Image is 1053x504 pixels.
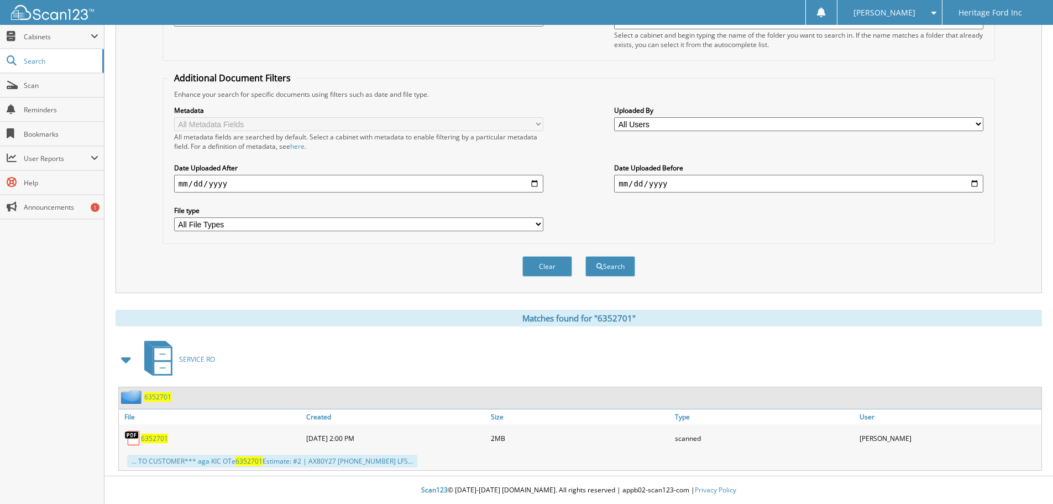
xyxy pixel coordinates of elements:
[141,434,168,443] a: 6352701
[614,163,983,173] label: Date Uploaded Before
[11,5,94,20] img: scan123-logo-white.svg
[104,477,1053,504] div: © [DATE]-[DATE] [DOMAIN_NAME]. All rights reserved | appb02-scan123-com |
[174,175,543,193] input: start
[303,409,488,424] a: Created
[672,427,857,449] div: scanned
[24,105,98,115] span: Reminders
[24,81,98,90] span: Scan
[121,390,144,404] img: folder2.png
[174,106,543,115] label: Metadata
[614,30,983,49] div: Select a cabinet and begin typing the name of the folder you want to search in. If the name match...
[138,337,215,381] a: SERVICE RO
[303,427,488,449] div: [DATE] 2:00 PM
[124,430,141,446] img: PDF.png
[24,202,98,212] span: Announcements
[24,32,91,41] span: Cabinets
[614,175,983,193] input: end
[958,9,1022,16] span: Heritage Ford Inc
[179,355,215,364] span: SERVICE RO
[585,256,635,277] button: Search
[144,392,171,402] a: 6352701
[614,106,983,115] label: Uploaded By
[522,256,572,277] button: Clear
[290,142,305,151] a: here
[169,90,989,99] div: Enhance your search for specific documents using filters such as date and file type.
[235,456,263,466] span: 6352701
[174,132,543,151] div: All metadata fields are searched by default. Select a cabinet with metadata to enable filtering b...
[127,455,417,467] div: ... TO CUSTOMER*** aga KIC OTe Estimate: #2 | AX80Y27 [PHONE_NUMBER] LFS...
[169,72,296,84] legend: Additional Document Filters
[174,163,543,173] label: Date Uploaded After
[119,409,303,424] a: File
[24,154,91,163] span: User Reports
[174,206,543,215] label: File type
[488,409,673,424] a: Size
[488,427,673,449] div: 2MB
[24,178,98,188] span: Help
[857,427,1041,449] div: [PERSON_NAME]
[24,56,97,66] span: Search
[91,203,99,212] div: 1
[853,9,915,16] span: [PERSON_NAME]
[116,310,1042,326] div: Matches found for "6352701"
[672,409,857,424] a: Type
[421,485,448,495] span: Scan123
[695,485,736,495] a: Privacy Policy
[24,129,98,139] span: Bookmarks
[857,409,1041,424] a: User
